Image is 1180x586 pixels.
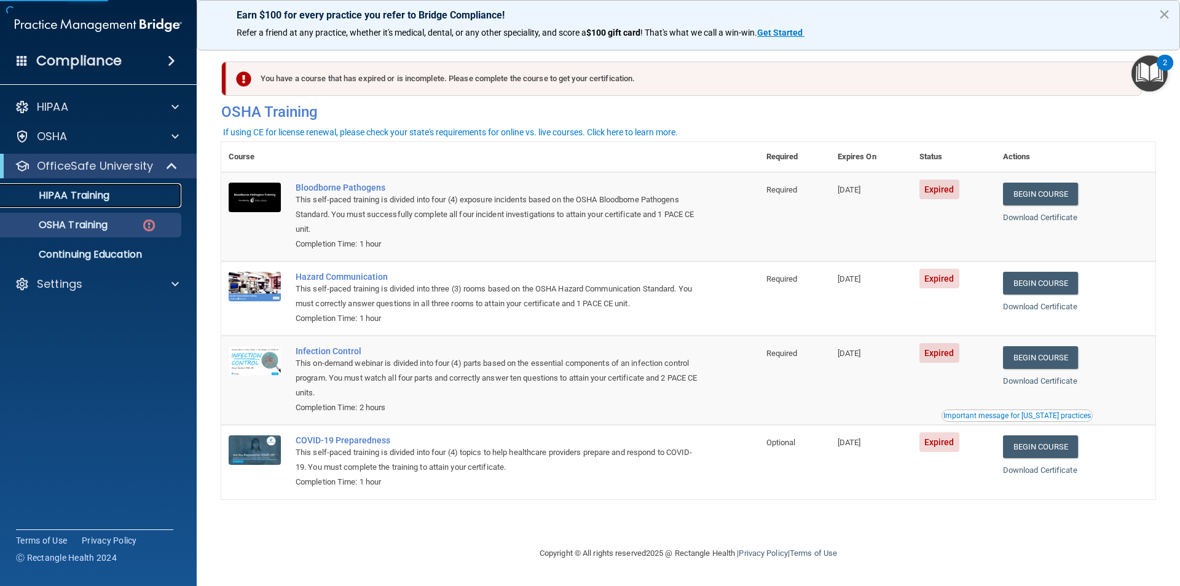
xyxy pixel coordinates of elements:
[838,274,861,283] span: [DATE]
[1003,465,1077,475] a: Download Certificate
[1003,213,1077,222] a: Download Certificate
[221,142,288,172] th: Course
[226,61,1142,96] div: You have a course that has expired or is incomplete. Please complete the course to get your certi...
[296,272,698,282] a: Hazard Communication
[1131,55,1168,92] button: Open Resource Center, 2 new notifications
[223,128,678,137] div: If using CE for license renewal, please check your state's requirements for online vs. live cours...
[296,475,698,489] div: Completion Time: 1 hour
[919,180,959,199] span: Expired
[8,248,176,261] p: Continuing Education
[996,142,1155,172] th: Actions
[1003,183,1078,205] a: Begin Course
[919,343,959,363] span: Expired
[236,71,251,87] img: exclamation-circle-solid-danger.72ef9ffc.png
[296,192,698,237] div: This self-paced training is divided into four (4) exposure incidents based on the OSHA Bloodborne...
[296,356,698,400] div: This on-demand webinar is divided into four (4) parts based on the essential components of an inf...
[296,311,698,326] div: Completion Time: 1 hour
[766,438,796,447] span: Optional
[1163,63,1167,79] div: 2
[237,9,1140,21] p: Earn $100 for every practice you refer to Bridge Compliance!
[766,349,798,358] span: Required
[838,185,861,194] span: [DATE]
[296,183,698,192] a: Bloodborne Pathogens
[15,159,178,173] a: OfficeSafe University
[766,185,798,194] span: Required
[1003,376,1077,386] a: Download Certificate
[82,534,137,547] a: Privacy Policy
[221,126,680,138] button: If using CE for license renewal, please check your state's requirements for online vs. live cours...
[37,277,82,291] p: Settings
[586,28,640,38] strong: $100 gift card
[141,218,157,233] img: danger-circle.6113f641.png
[739,548,787,558] a: Privacy Policy
[830,142,912,172] th: Expires On
[15,277,179,291] a: Settings
[838,349,861,358] span: [DATE]
[37,129,68,144] p: OSHA
[15,13,182,38] img: PMB logo
[296,346,698,356] a: Infection Control
[464,534,913,573] div: Copyright © All rights reserved 2025 @ Rectangle Health | |
[1003,302,1077,311] a: Download Certificate
[757,28,804,38] a: Get Started
[296,445,698,475] div: This self-paced training is divided into four (4) topics to help healthcare providers prepare and...
[16,552,117,564] span: Ⓒ Rectangle Health 2024
[1003,435,1078,458] a: Begin Course
[296,400,698,415] div: Completion Time: 2 hours
[640,28,757,38] span: ! That's what we call a win-win.
[1003,272,1078,295] a: Begin Course
[943,412,1091,419] div: Important message for [US_STATE] practices
[296,282,698,311] div: This self-paced training is divided into three (3) rooms based on the OSHA Hazard Communication S...
[919,432,959,452] span: Expired
[759,142,830,172] th: Required
[1158,4,1170,24] button: Close
[37,100,68,114] p: HIPAA
[296,237,698,251] div: Completion Time: 1 hour
[790,548,837,558] a: Terms of Use
[15,129,179,144] a: OSHA
[237,28,586,38] span: Refer a friend at any practice, whether it's medical, dental, or any other speciality, and score a
[912,142,996,172] th: Status
[8,219,108,231] p: OSHA Training
[8,189,109,202] p: HIPAA Training
[1003,346,1078,369] a: Begin Course
[838,438,861,447] span: [DATE]
[942,410,1093,422] button: Read this if you are a dental practitioner in the state of CA
[16,534,67,547] a: Terms of Use
[919,269,959,288] span: Expired
[221,103,1155,121] h4: OSHA Training
[766,274,798,283] span: Required
[15,100,179,114] a: HIPAA
[36,52,122,69] h4: Compliance
[757,28,803,38] strong: Get Started
[296,435,698,445] a: COVID-19 Preparedness
[37,159,153,173] p: OfficeSafe University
